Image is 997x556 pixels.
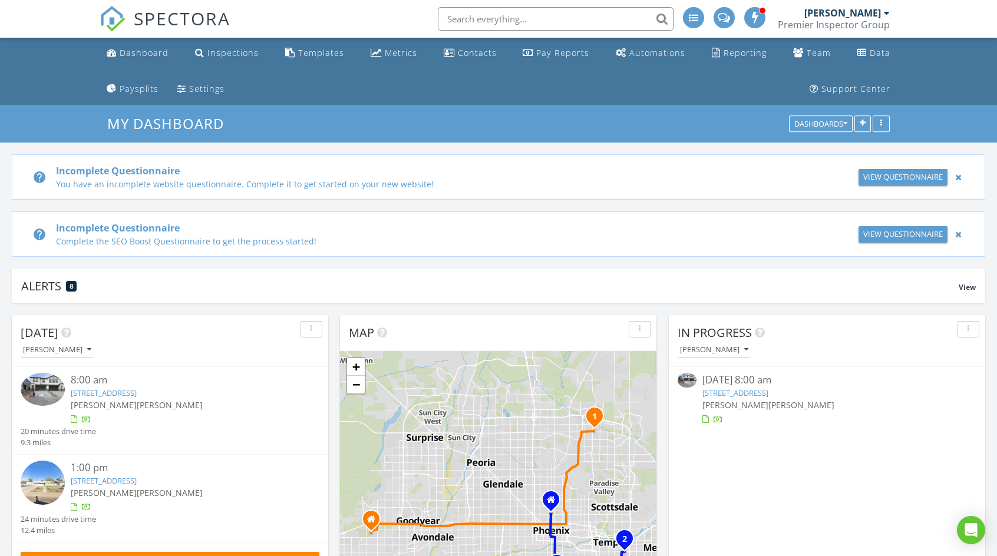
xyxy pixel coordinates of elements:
div: Inspections [207,47,259,58]
a: [STREET_ADDRESS] [702,388,768,398]
a: Dashboard [102,42,173,64]
a: 8:00 am [STREET_ADDRESS] [PERSON_NAME][PERSON_NAME] 20 minutes drive time 9.3 miles [21,373,319,448]
div: 1:00 pm [71,461,295,475]
span: [DATE] [21,325,58,340]
a: View Questionnaire [859,169,948,186]
i: help [32,170,47,184]
div: [PERSON_NAME] [680,346,748,354]
span: View [959,282,976,292]
span: Map [349,325,374,340]
div: Incomplete Questionnaire [56,221,813,235]
a: SPECTORA [100,16,230,41]
a: Settings [173,78,229,100]
div: 9.3 miles [21,437,96,448]
a: Data [853,42,895,64]
div: 8:00 am [71,373,295,388]
i: help [32,227,47,241]
div: Contacts [458,47,497,58]
a: Reporting [707,42,771,64]
a: [STREET_ADDRESS] [71,475,137,486]
div: Metrics [385,47,417,58]
span: [PERSON_NAME] [71,487,137,498]
div: Pay Reports [536,47,589,58]
div: Complete the SEO Boost Questionnaire to get the process started! [56,235,813,247]
div: Paysplits [120,83,159,94]
a: View Questionnaire [859,226,948,243]
div: Open Intercom Messenger [957,516,985,544]
button: Dashboards [789,116,853,133]
a: Inspections [190,42,263,64]
div: Dashboards [794,120,847,128]
span: [PERSON_NAME] [137,487,203,498]
div: Automations [629,47,685,58]
a: Support Center [805,78,895,100]
a: 1:00 pm [STREET_ADDRESS] [PERSON_NAME][PERSON_NAME] 24 minutes drive time 12.4 miles [21,461,319,536]
input: Search everything... [438,7,674,31]
div: You have an incomplete website questionnaire. Complete it to get started on your new website! [56,178,813,190]
a: Zoom out [347,376,365,393]
i: 2 [622,535,627,544]
div: Reporting [724,47,767,58]
div: Dashboard [120,47,169,58]
div: [PERSON_NAME] [804,7,881,19]
div: Data [870,47,890,58]
div: 20 minutes drive time [21,426,96,437]
a: Metrics [366,42,422,64]
a: Paysplits [102,78,163,100]
div: Alerts [21,278,959,294]
a: Pay Reports [518,42,594,64]
div: 5015 E Campo Bello Dr, Scottsdale, AZ 85254 [595,416,602,423]
button: [PERSON_NAME] [21,342,94,358]
button: [PERSON_NAME] [678,342,751,358]
a: Templates [280,42,349,64]
img: streetview [21,461,65,505]
div: Settings [189,83,225,94]
img: The Best Home Inspection Software - Spectora [100,6,126,32]
a: [DATE] 8:00 am [STREET_ADDRESS] [PERSON_NAME][PERSON_NAME] [678,373,976,425]
div: Support Center [821,83,890,94]
div: [PERSON_NAME] [23,346,91,354]
a: Team [788,42,836,64]
a: [STREET_ADDRESS] [71,388,137,398]
a: Contacts [439,42,501,64]
div: 24 minutes drive time [21,514,96,525]
a: Zoom in [347,358,365,376]
a: Automations (Advanced) [611,42,690,64]
span: SPECTORA [134,6,230,31]
div: [DATE] 8:00 am [702,373,952,388]
span: [PERSON_NAME] [71,399,137,411]
div: View Questionnaire [863,229,943,240]
div: Templates [298,47,344,58]
span: 8 [70,282,74,290]
span: [PERSON_NAME] [137,399,203,411]
i: 1 [592,413,597,421]
img: 9321919%2Fcover_photos%2FSvBbvryjDCoETHge9ksu%2Fsmall.jpg [678,373,696,387]
div: 12.4 miles [21,525,96,536]
span: In Progress [678,325,752,340]
div: 1934 E El Parque Dr, Tempe, AZ 85282 [625,538,632,545]
div: 20123 W Jackson St, Buckeye AZ 85326 [371,519,378,526]
div: Premier Inspector Group [778,19,890,31]
div: Team [807,47,831,58]
div: Incomplete Questionnaire [56,164,813,178]
div: 3030 N Central Ave, Ste 807, Phoenix AZ 85012 [551,499,558,507]
span: [PERSON_NAME] [768,399,834,411]
span: [PERSON_NAME] [702,399,768,411]
div: View Questionnaire [863,171,943,183]
img: 9321919%2Fcover_photos%2FSvBbvryjDCoETHge9ksu%2Fsmall.jpg [21,373,65,406]
a: My Dashboard [107,114,234,133]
